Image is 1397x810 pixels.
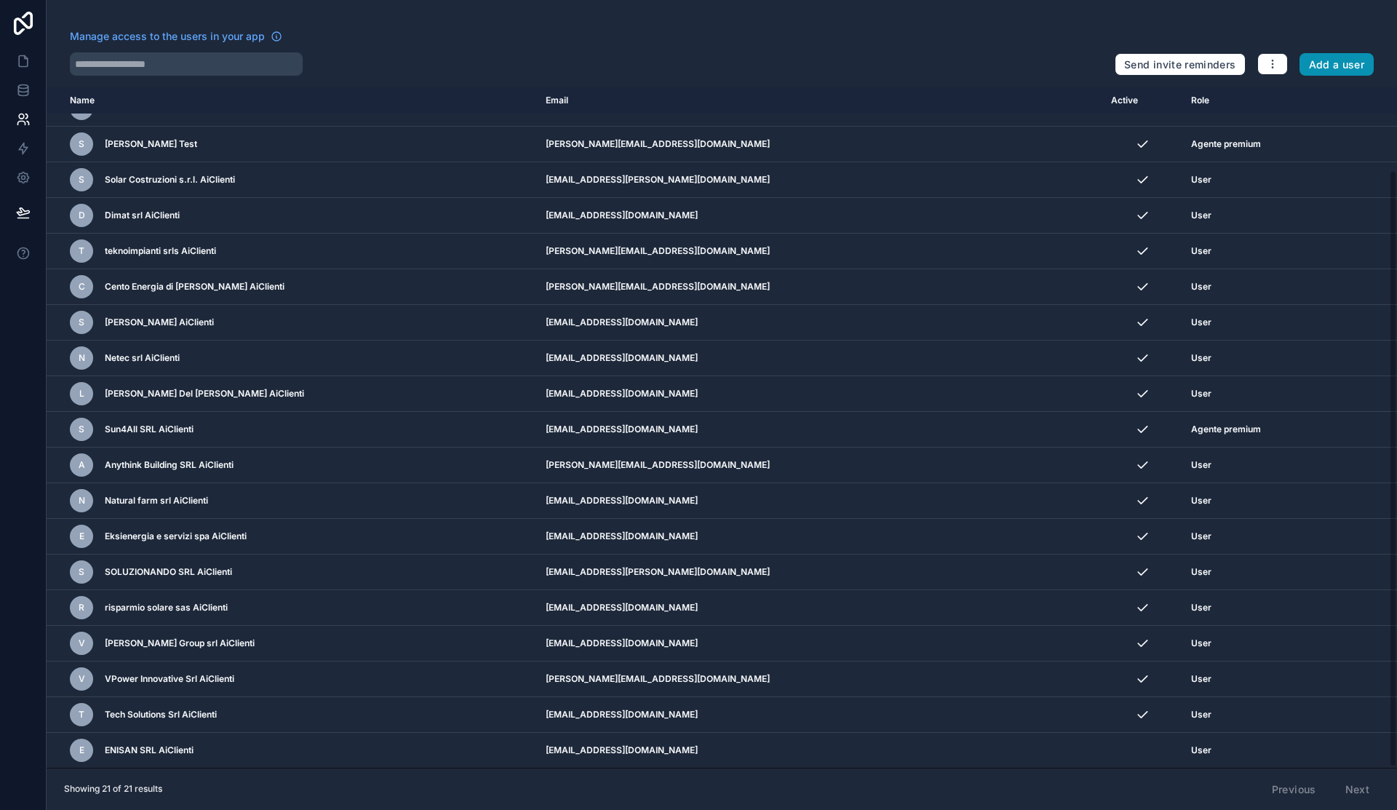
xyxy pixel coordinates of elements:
button: Send invite reminders [1115,53,1245,76]
span: Showing 21 of 21 results [64,783,162,795]
span: VPower Innovative Srl AiClienti [105,673,234,685]
span: ENISAN SRL AiClienti [105,745,194,756]
span: A [79,459,85,471]
td: [PERSON_NAME][EMAIL_ADDRESS][DOMAIN_NAME] [537,662,1102,697]
span: D [79,210,85,221]
span: User [1191,531,1211,542]
span: User [1191,638,1211,649]
span: V [79,673,85,685]
td: [EMAIL_ADDRESS][PERSON_NAME][DOMAIN_NAME] [537,555,1102,590]
span: risparmio solare sas AiClienti [105,602,228,614]
span: teknoimpianti srls AiClienti [105,245,216,257]
span: S [79,566,84,578]
span: [PERSON_NAME] Del [PERSON_NAME] AiClienti [105,388,304,400]
td: [EMAIL_ADDRESS][DOMAIN_NAME] [537,733,1102,769]
span: Natural farm srl AiClienti [105,495,208,507]
td: [EMAIL_ADDRESS][DOMAIN_NAME] [537,483,1102,519]
span: User [1191,602,1211,614]
span: User [1191,673,1211,685]
span: Agente premium [1191,424,1261,435]
span: Manage access to the users in your app [70,29,265,44]
span: User [1191,495,1211,507]
th: Role [1182,87,1340,114]
span: Dimat srl AiClienti [105,210,180,221]
span: Agente premium [1191,138,1261,150]
td: [EMAIL_ADDRESS][DOMAIN_NAME] [537,305,1102,341]
span: Cento Energia di [PERSON_NAME] AiClienti [105,281,284,293]
span: V [79,638,85,649]
span: [PERSON_NAME] Test [105,138,197,150]
span: N [79,495,85,507]
span: [PERSON_NAME] AiClienti [105,317,214,328]
td: [PERSON_NAME][EMAIL_ADDRESS][DOMAIN_NAME] [537,269,1102,305]
span: User [1191,709,1211,720]
span: L [79,388,84,400]
span: SOLUZIONANDO SRL AiClienti [105,566,232,578]
td: [EMAIL_ADDRESS][DOMAIN_NAME] [537,341,1102,376]
span: User [1191,566,1211,578]
span: User [1191,459,1211,471]
span: S [79,138,84,150]
button: Add a user [1300,53,1374,76]
div: scrollable content [47,87,1397,768]
span: User [1191,745,1211,756]
td: [PERSON_NAME][EMAIL_ADDRESS][DOMAIN_NAME] [537,234,1102,269]
span: Anythink Building SRL AiClienti [105,459,234,471]
span: S [79,174,84,186]
span: Eksienergia e servizi spa AiClienti [105,531,247,542]
span: User [1191,352,1211,364]
span: User [1191,174,1211,186]
td: [PERSON_NAME][EMAIL_ADDRESS][DOMAIN_NAME] [537,448,1102,483]
span: User [1191,245,1211,257]
span: r [79,602,84,614]
span: S [79,424,84,435]
td: [EMAIL_ADDRESS][DOMAIN_NAME] [537,412,1102,448]
td: [EMAIL_ADDRESS][DOMAIN_NAME] [537,590,1102,626]
span: N [79,352,85,364]
td: [EMAIL_ADDRESS][DOMAIN_NAME] [537,626,1102,662]
td: [PERSON_NAME][EMAIL_ADDRESS][DOMAIN_NAME] [537,127,1102,162]
a: Manage access to the users in your app [70,29,282,44]
span: Solar Costruzioni s.r.l. AiClienti [105,174,235,186]
th: Active [1102,87,1182,114]
span: C [79,281,85,293]
span: T [79,709,84,720]
span: [PERSON_NAME] Group srl AiClienti [105,638,255,649]
th: Email [537,87,1102,114]
th: Name [47,87,537,114]
span: S [79,317,84,328]
td: [EMAIL_ADDRESS][DOMAIN_NAME] [537,697,1102,733]
span: E [79,531,84,542]
span: User [1191,281,1211,293]
span: User [1191,317,1211,328]
span: Sun4All SRL AiClienti [105,424,194,435]
td: [EMAIL_ADDRESS][DOMAIN_NAME] [537,519,1102,555]
td: [EMAIL_ADDRESS][DOMAIN_NAME] [537,376,1102,412]
span: User [1191,210,1211,221]
span: Netec srl AiClienti [105,352,180,364]
span: E [79,745,84,756]
span: User [1191,388,1211,400]
td: [EMAIL_ADDRESS][DOMAIN_NAME] [537,198,1102,234]
td: [EMAIL_ADDRESS][PERSON_NAME][DOMAIN_NAME] [537,162,1102,198]
span: t [79,245,84,257]
span: Tech Solutions Srl AiClienti [105,709,217,720]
